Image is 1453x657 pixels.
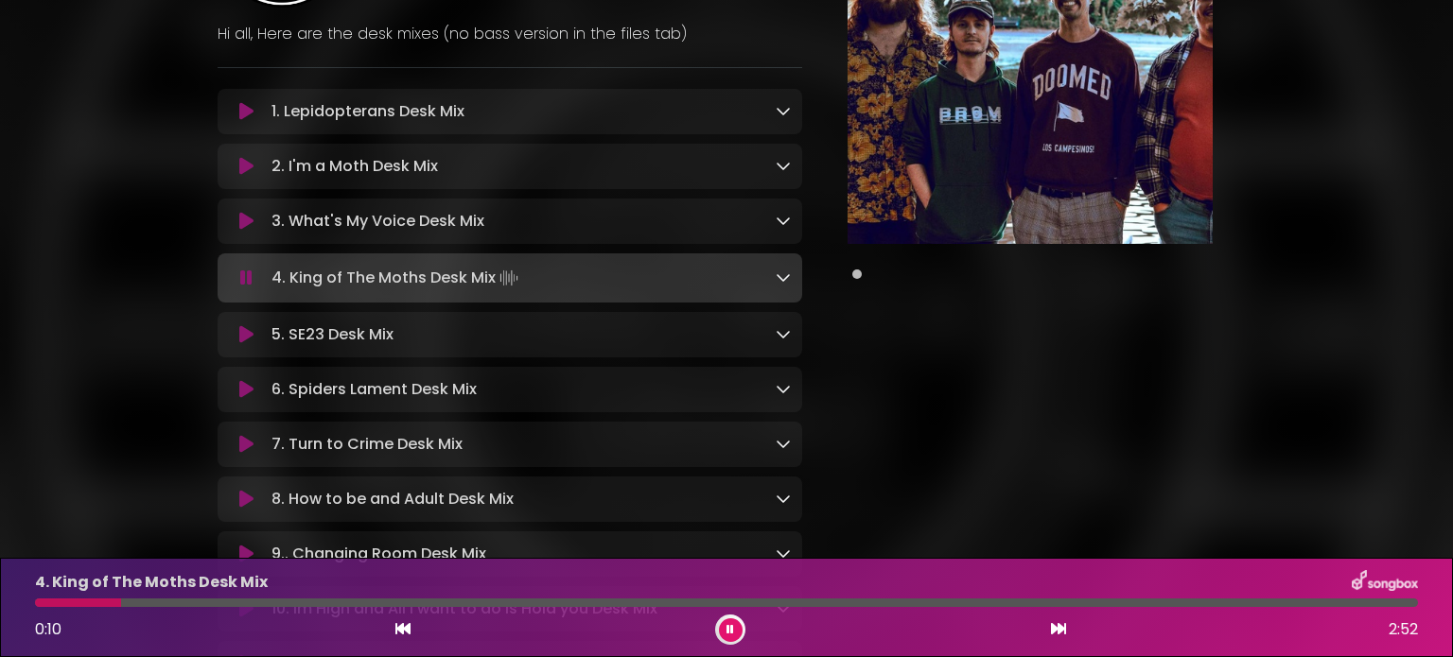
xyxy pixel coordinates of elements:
p: 3. What's My Voice Desk Mix [271,210,484,233]
p: 9.. Changing Room Desk Mix [271,543,486,565]
p: 6. Spiders Lament Desk Mix [271,378,477,401]
p: 1. Lepidopterans Desk Mix [271,100,464,123]
span: 0:10 [35,618,61,640]
p: 4. King of The Moths Desk Mix [271,265,522,291]
p: 4. King of The Moths Desk Mix [35,571,268,594]
p: 7. Turn to Crime Desk Mix [271,433,463,456]
p: 8. How to be and Adult Desk Mix [271,488,514,510]
span: 2:52 [1389,618,1418,641]
img: songbox-logo-white.png [1352,570,1418,595]
p: 2. I'm a Moth Desk Mix [271,155,438,178]
p: 5. SE23 Desk Mix [271,323,394,346]
p: Hi all, Here are the desk mixes (no bass version in the files tab) [218,23,802,45]
img: waveform4.gif [496,265,522,291]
